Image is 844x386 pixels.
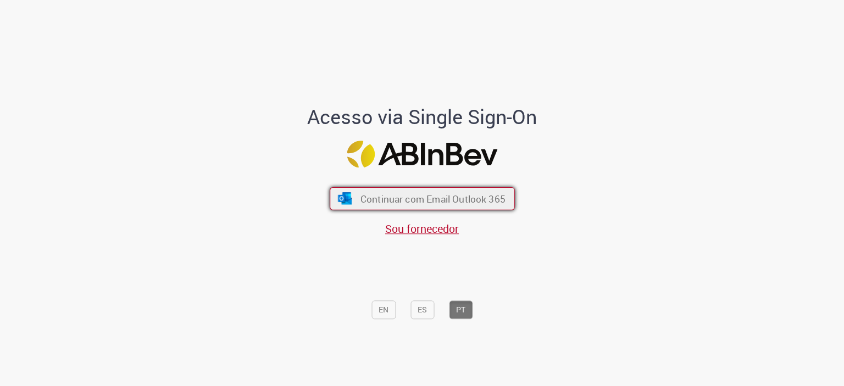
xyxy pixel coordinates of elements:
h1: Acesso via Single Sign-On [270,106,575,128]
img: ícone Azure/Microsoft 360 [337,192,353,204]
span: Continuar com Email Outlook 365 [360,192,505,205]
button: EN [371,301,396,320]
button: ES [410,301,434,320]
button: PT [449,301,473,320]
a: Sou fornecedor [385,221,459,236]
button: ícone Azure/Microsoft 360 Continuar com Email Outlook 365 [330,187,515,210]
img: Logo ABInBev [347,141,497,168]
